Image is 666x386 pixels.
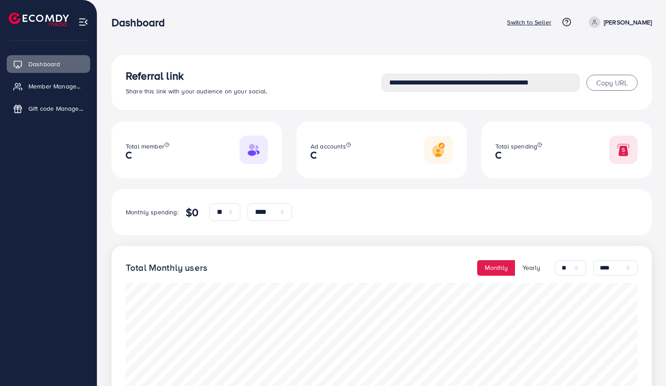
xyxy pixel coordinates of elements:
button: Copy URL [586,75,638,91]
span: Total spending [495,142,537,151]
span: Total member [126,142,164,151]
span: Gift code Management [28,104,84,113]
img: logo [9,12,69,26]
h4: $0 [186,206,199,219]
a: Dashboard [7,55,90,73]
span: Ad accounts [311,142,346,151]
span: Copy URL [596,78,628,88]
h4: Total Monthly users [126,262,207,273]
img: menu [78,17,88,27]
p: [PERSON_NAME] [604,17,652,28]
img: Responsive image [424,136,453,164]
button: Yearly [515,260,548,276]
a: [PERSON_NAME] [585,16,652,28]
p: Monthly spending: [126,207,179,217]
img: Responsive image [239,136,268,164]
h3: Referral link [126,69,382,82]
h3: Dashboard [112,16,172,29]
span: Dashboard [28,60,60,68]
p: Switch to Seller [507,17,551,28]
img: Responsive image [609,136,638,164]
button: Monthly [477,260,515,276]
span: Share this link with your audience on your social. [126,87,267,96]
a: Member Management [7,77,90,95]
a: Gift code Management [7,100,90,117]
span: Member Management [28,82,84,91]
